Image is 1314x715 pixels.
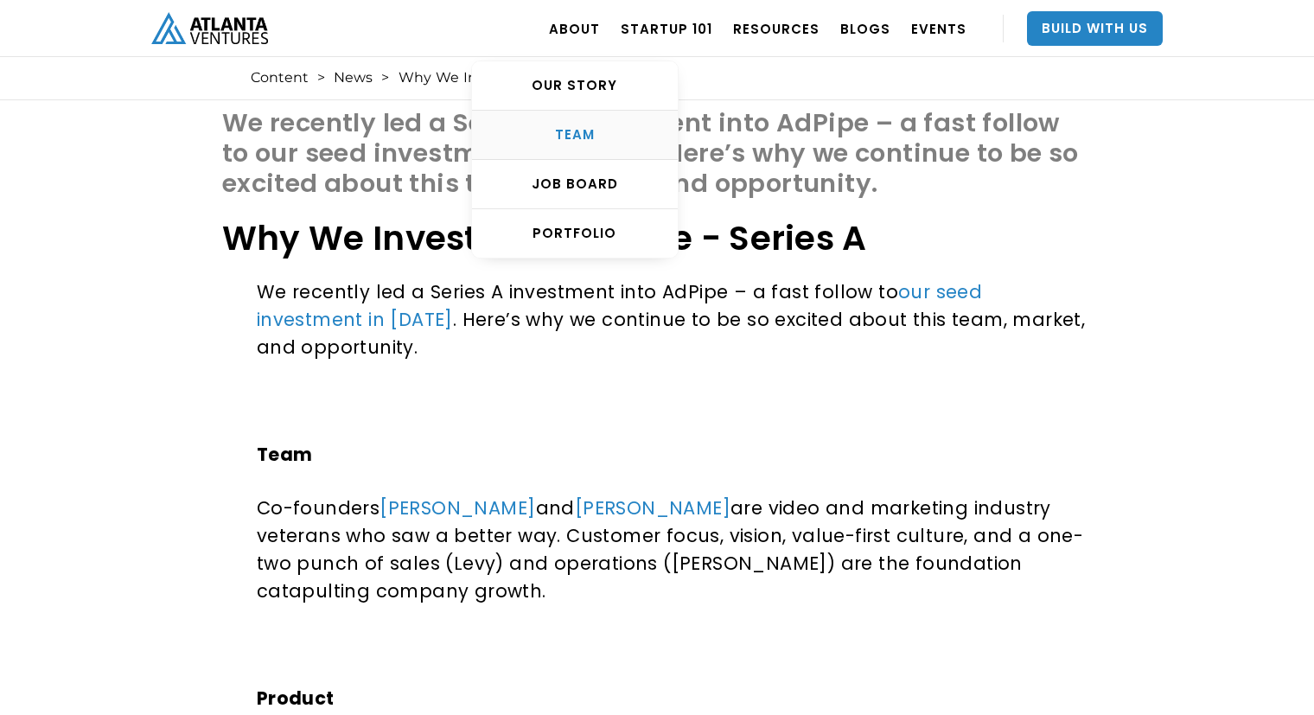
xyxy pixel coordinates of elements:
a: Content [251,69,309,86]
a: Build With Us [1027,11,1163,46]
div: PORTFOLIO [472,225,678,242]
p: We recently led a Series A investment into AdPipe – a fast follow to . Here’s why we continue to ... [257,278,1086,361]
a: PORTFOLIO [472,209,678,258]
a: BLOGS [840,4,890,53]
a: TEAM [472,111,678,160]
strong: Team [257,442,313,467]
div: Job Board [472,176,678,193]
div: Why We Invested In AdPipe - Series A [399,69,670,86]
p: ‍ [257,631,1086,659]
h1: We recently led a Series A investment into AdPipe – a fast follow to our seed investment in [DATE... [222,108,1092,207]
h1: Why We Invested In AdPipe - Series A [222,216,1092,261]
div: > [317,69,325,86]
a: OUR STORY [472,61,678,111]
a: Startup 101 [621,4,712,53]
a: Job Board [472,160,678,209]
a: RESOURCES [733,4,820,53]
a: ABOUT [549,4,600,53]
a: [PERSON_NAME] [380,495,535,520]
strong: Product [257,686,335,711]
a: News [334,69,373,86]
div: TEAM [472,126,678,144]
div: OUR STORY [472,77,678,94]
div: > [381,69,389,86]
a: EVENTS [911,4,966,53]
p: ‍ [257,387,1086,415]
a: our seed investment in [DATE] [257,279,982,332]
a: [PERSON_NAME] [575,495,730,520]
p: Co-founders and are video and marketing industry veterans who saw a better way. Customer focus, v... [257,495,1086,605]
